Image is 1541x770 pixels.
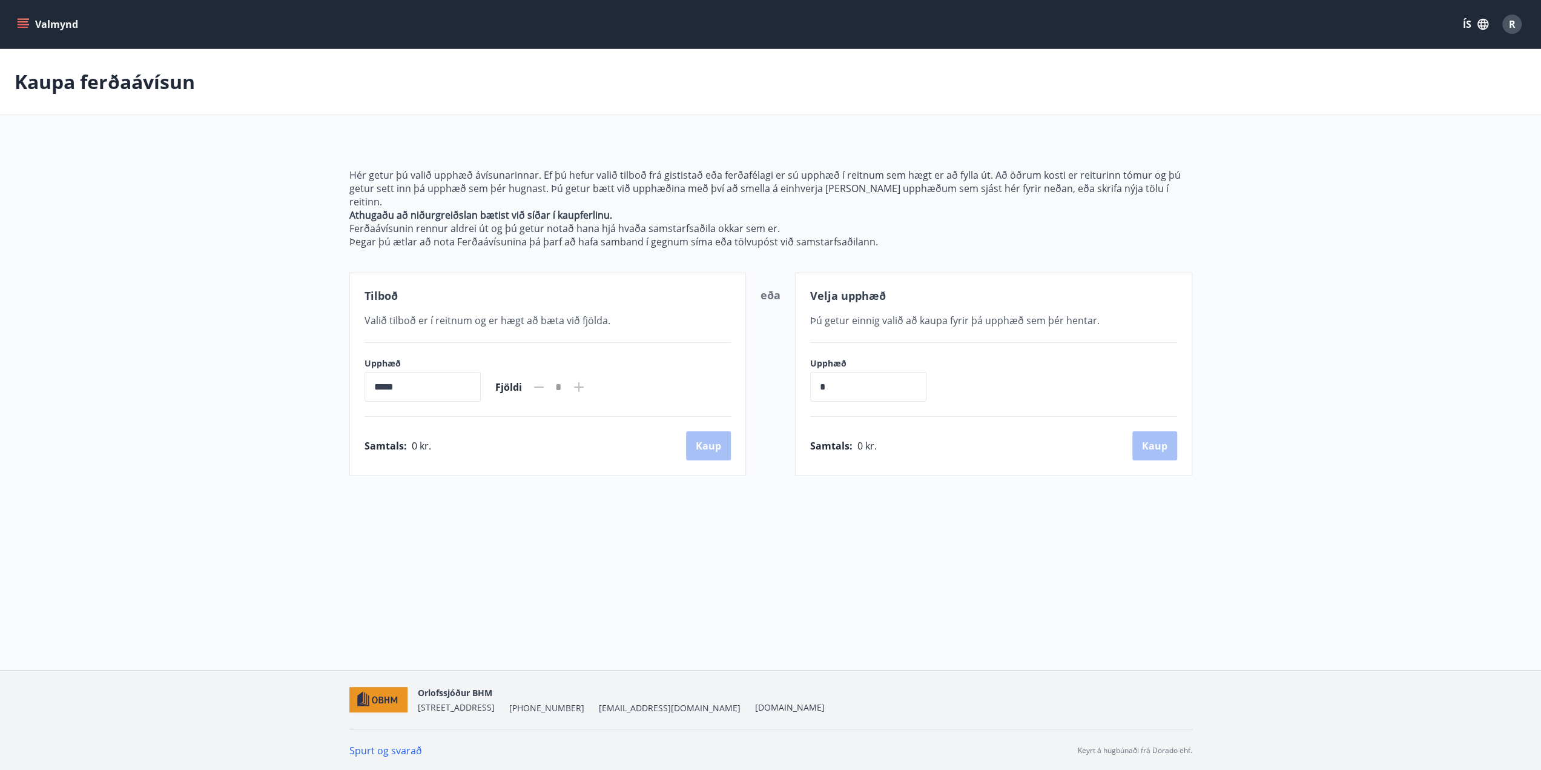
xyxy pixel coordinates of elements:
span: R [1509,18,1516,31]
span: 0 kr. [412,439,431,453]
label: Upphæð [810,357,939,370]
p: Ferðaávísunin rennur aldrei út og þú getur notað hana hjá hvaða samstarfsaðila okkar sem er. [349,222,1192,235]
p: Hér getur þú valið upphæð ávísunarinnar. Ef þú hefur valið tilboð frá gististað eða ferðafélagi e... [349,168,1192,208]
span: Valið tilboð er í reitnum og er hægt að bæta við fjölda. [365,314,610,327]
a: Spurt og svarað [349,744,422,757]
span: 0 kr. [857,439,877,453]
span: Tilboð [365,288,398,303]
button: menu [15,13,83,35]
p: Keyrt á hugbúnaði frá Dorado ehf. [1078,745,1192,756]
span: Samtals : [810,439,853,453]
span: Þú getur einnig valið að kaupa fyrir þá upphæð sem þér hentar. [810,314,1100,327]
span: Velja upphæð [810,288,886,303]
p: Kaupa ferðaávísun [15,68,195,95]
span: Orlofssjóður BHM [417,687,492,699]
a: [DOMAIN_NAME] [754,702,824,713]
button: ÍS [1456,13,1495,35]
span: [PHONE_NUMBER] [509,702,584,714]
span: [STREET_ADDRESS] [417,702,494,713]
button: R [1497,10,1526,39]
img: c7HIBRK87IHNqKbXD1qOiSZFdQtg2UzkX3TnRQ1O.png [349,687,408,713]
span: [EMAIL_ADDRESS][DOMAIN_NAME] [598,702,740,714]
span: eða [761,288,780,302]
span: Fjöldi [495,380,522,394]
strong: Athugaðu að niðurgreiðslan bætist við síðar í kaupferlinu. [349,208,612,222]
label: Upphæð [365,357,481,370]
p: Þegar þú ætlar að nota Ferðaávísunina þá þarf að hafa samband í gegnum síma eða tölvupóst við sam... [349,235,1192,248]
span: Samtals : [365,439,407,453]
